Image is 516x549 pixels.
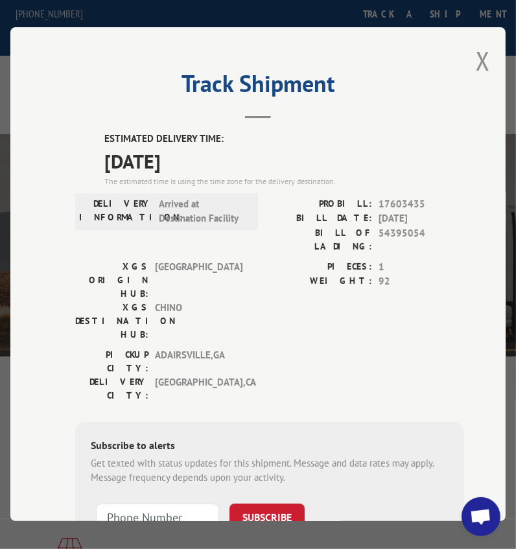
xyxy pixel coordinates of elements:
label: PIECES: [270,260,372,275]
label: DELIVERY INFORMATION: [79,197,152,226]
span: ADAIRSVILLE , GA [155,348,242,375]
span: 17603435 [379,197,464,212]
span: [GEOGRAPHIC_DATA] [155,260,242,301]
h2: Track Shipment [75,75,441,99]
div: Open chat [462,497,500,536]
span: 54395054 [379,226,464,253]
span: Arrived at Destination Facility [159,197,246,226]
label: BILL OF LADING: [270,226,372,253]
label: XGS DESTINATION HUB: [75,301,148,342]
div: Subscribe to alerts [91,438,449,456]
label: PROBILL: [270,197,372,212]
label: BILL DATE: [270,211,372,226]
div: Get texted with status updates for this shipment. Message and data rates may apply. Message frequ... [91,456,449,485]
button: SUBSCRIBE [229,504,305,531]
input: Phone Number [96,504,219,531]
span: [DATE] [104,146,464,176]
label: ESTIMATED DELIVERY TIME: [104,132,464,146]
span: 92 [379,274,464,289]
span: [DATE] [379,211,464,226]
label: WEIGHT: [270,274,372,289]
label: PICKUP CITY: [75,348,148,375]
span: 1 [379,260,464,275]
div: The estimated time is using the time zone for the delivery destination. [104,176,464,187]
label: DELIVERY CITY: [75,375,148,403]
span: [GEOGRAPHIC_DATA] , CA [155,375,242,403]
span: CHINO [155,301,242,342]
button: Close modal [476,43,490,78]
label: XGS ORIGIN HUB: [75,260,148,301]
